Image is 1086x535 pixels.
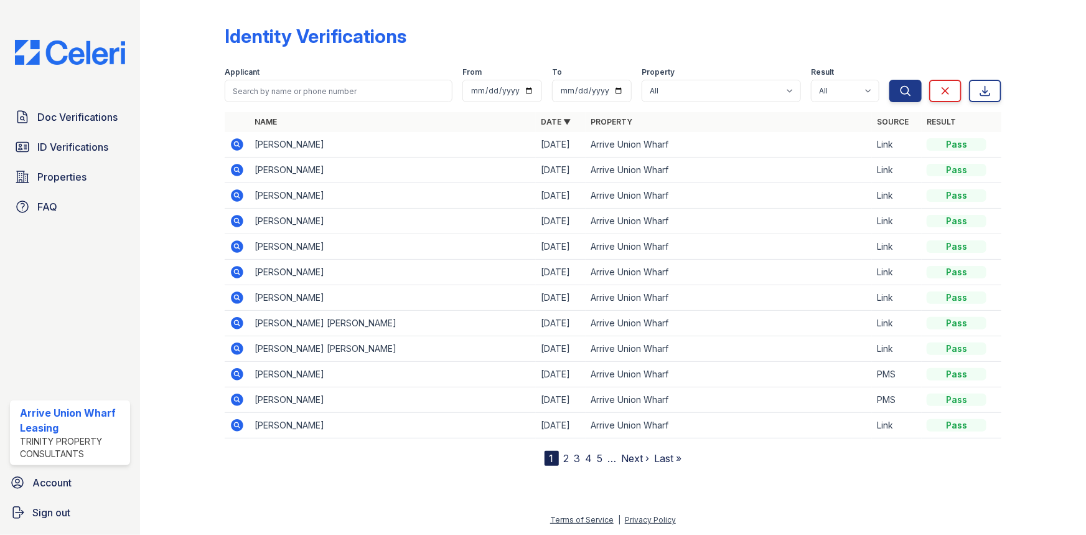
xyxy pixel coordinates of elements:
[586,158,872,183] td: Arrive Union Wharf
[586,209,872,234] td: Arrive Union Wharf
[872,387,922,413] td: PMS
[586,452,592,465] a: 4
[10,135,130,159] a: ID Verifications
[927,138,986,151] div: Pass
[250,158,536,183] td: [PERSON_NAME]
[927,117,956,126] a: Result
[545,451,559,466] div: 1
[255,117,277,126] a: Name
[586,132,872,158] td: Arrive Union Wharf
[550,515,614,524] a: Terms of Service
[872,362,922,387] td: PMS
[250,132,536,158] td: [PERSON_NAME]
[250,413,536,438] td: [PERSON_NAME]
[574,452,581,465] a: 3
[872,183,922,209] td: Link
[32,475,72,490] span: Account
[225,25,406,47] div: Identity Verifications
[927,317,986,329] div: Pass
[564,452,569,465] a: 2
[927,266,986,278] div: Pass
[872,336,922,362] td: Link
[872,158,922,183] td: Link
[586,387,872,413] td: Arrive Union Wharf
[536,209,586,234] td: [DATE]
[597,452,603,465] a: 5
[20,405,125,435] div: Arrive Union Wharf Leasing
[250,311,536,336] td: [PERSON_NAME] [PERSON_NAME]
[541,117,571,126] a: Date ▼
[536,183,586,209] td: [DATE]
[591,117,632,126] a: Property
[10,105,130,130] a: Doc Verifications
[37,140,108,154] span: ID Verifications
[811,67,834,77] label: Result
[625,515,676,524] a: Privacy Policy
[655,452,682,465] a: Last »
[536,387,586,413] td: [DATE]
[586,336,872,362] td: Arrive Union Wharf
[462,67,482,77] label: From
[877,117,909,126] a: Source
[927,215,986,227] div: Pass
[927,164,986,176] div: Pass
[642,67,675,77] label: Property
[250,362,536,387] td: [PERSON_NAME]
[586,183,872,209] td: Arrive Union Wharf
[32,505,70,520] span: Sign out
[10,194,130,219] a: FAQ
[927,394,986,406] div: Pass
[536,285,586,311] td: [DATE]
[552,67,562,77] label: To
[872,311,922,336] td: Link
[536,413,586,438] td: [DATE]
[586,413,872,438] td: Arrive Union Wharf
[927,291,986,304] div: Pass
[37,199,57,214] span: FAQ
[872,234,922,260] td: Link
[872,413,922,438] td: Link
[927,343,986,355] div: Pass
[225,80,452,102] input: Search by name or phone number
[536,132,586,158] td: [DATE]
[927,368,986,381] div: Pass
[37,110,118,125] span: Doc Verifications
[250,183,536,209] td: [PERSON_NAME]
[927,189,986,202] div: Pass
[5,40,135,65] img: CE_Logo_Blue-a8612792a0a2168367f1c8372b55b34899dd931a85d93a1a3d3e32e68fde9ad4.png
[586,260,872,285] td: Arrive Union Wharf
[872,260,922,285] td: Link
[586,234,872,260] td: Arrive Union Wharf
[586,311,872,336] td: Arrive Union Wharf
[586,285,872,311] td: Arrive Union Wharf
[37,169,87,184] span: Properties
[225,67,260,77] label: Applicant
[536,362,586,387] td: [DATE]
[586,362,872,387] td: Arrive Union Wharf
[536,234,586,260] td: [DATE]
[927,240,986,253] div: Pass
[20,435,125,460] div: Trinity Property Consultants
[250,234,536,260] td: [PERSON_NAME]
[536,336,586,362] td: [DATE]
[618,515,620,524] div: |
[5,470,135,495] a: Account
[608,451,617,466] span: …
[872,132,922,158] td: Link
[927,419,986,432] div: Pass
[250,285,536,311] td: [PERSON_NAME]
[622,452,650,465] a: Next ›
[536,311,586,336] td: [DATE]
[250,387,536,413] td: [PERSON_NAME]
[250,209,536,234] td: [PERSON_NAME]
[250,260,536,285] td: [PERSON_NAME]
[872,285,922,311] td: Link
[5,500,135,525] a: Sign out
[536,158,586,183] td: [DATE]
[872,209,922,234] td: Link
[10,164,130,189] a: Properties
[250,336,536,362] td: [PERSON_NAME] [PERSON_NAME]
[536,260,586,285] td: [DATE]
